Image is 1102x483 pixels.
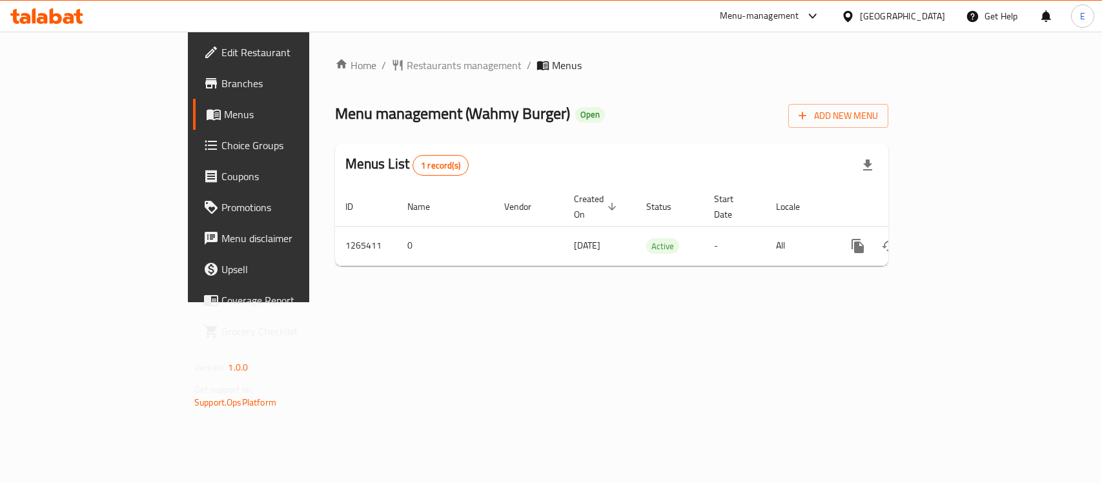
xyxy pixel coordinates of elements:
a: Branches [193,68,372,99]
span: [DATE] [574,237,600,254]
h2: Menus List [345,154,469,176]
a: Menu disclaimer [193,223,372,254]
div: Active [646,238,679,254]
span: Restaurants management [407,57,522,73]
span: Choice Groups [221,138,362,153]
span: Upsell [221,262,362,277]
div: Menu-management [720,8,799,24]
span: Locale [776,199,817,214]
div: Export file [852,150,883,181]
td: - [704,226,766,265]
nav: breadcrumb [335,57,888,73]
span: Status [646,199,688,214]
span: Vendor [504,199,548,214]
button: more [842,231,873,262]
div: [GEOGRAPHIC_DATA] [860,9,945,23]
a: Grocery Checklist [193,316,372,347]
li: / [382,57,386,73]
a: Restaurants management [391,57,522,73]
span: Promotions [221,200,362,215]
span: Menus [552,57,582,73]
a: Coupons [193,161,372,192]
a: Edit Restaurant [193,37,372,68]
a: Promotions [193,192,372,223]
a: Choice Groups [193,130,372,161]
span: Active [646,239,679,254]
span: Get support on: [194,381,254,398]
button: Change Status [873,231,904,262]
button: Add New Menu [788,104,888,128]
span: Created On [574,191,620,222]
span: ID [345,199,370,214]
td: 0 [397,226,494,265]
span: Menus [224,107,362,122]
span: Coupons [221,169,362,184]
table: enhanced table [335,187,977,266]
a: Coverage Report [193,285,372,316]
span: Add New Menu [799,108,878,124]
a: Menus [193,99,372,130]
span: Edit Restaurant [221,45,362,60]
span: Grocery Checklist [221,324,362,339]
span: Menu management ( Wahmy Burger ) [335,99,570,128]
div: Open [575,107,605,123]
span: Name [407,199,447,214]
span: Menu disclaimer [221,231,362,246]
td: All [766,226,832,265]
a: Support.OpsPlatform [194,394,276,411]
a: Upsell [193,254,372,285]
span: Version: [194,359,226,376]
span: Open [575,109,605,120]
li: / [527,57,531,73]
span: Start Date [714,191,750,222]
div: Total records count [413,155,469,176]
span: Branches [221,76,362,91]
span: 1 record(s) [413,159,468,172]
span: 1.0.0 [228,359,248,376]
span: Coverage Report [221,293,362,308]
th: Actions [832,187,977,227]
span: E [1080,9,1085,23]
